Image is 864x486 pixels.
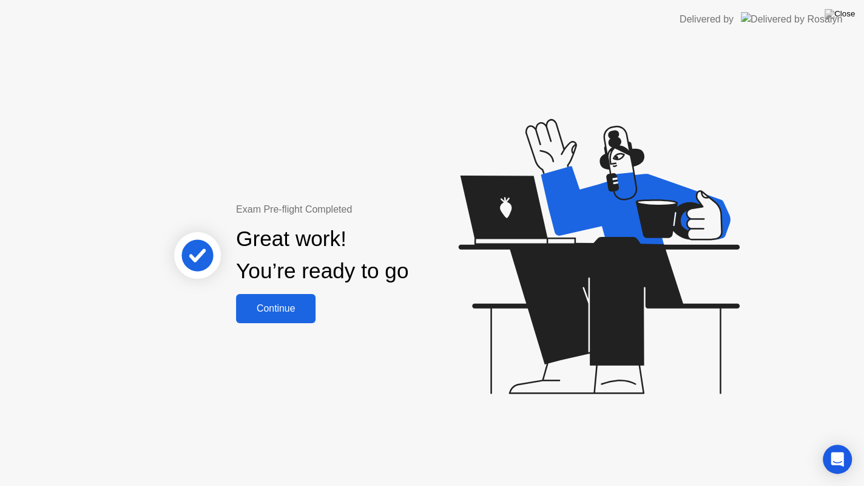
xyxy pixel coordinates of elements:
[236,223,408,287] div: Great work! You’re ready to go
[236,294,316,323] button: Continue
[240,303,312,314] div: Continue
[825,9,855,19] img: Close
[741,12,842,26] img: Delivered by Rosalyn
[680,12,734,27] div: Delivered by
[236,202,487,217] div: Exam Pre-flight Completed
[823,445,852,474] div: Open Intercom Messenger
